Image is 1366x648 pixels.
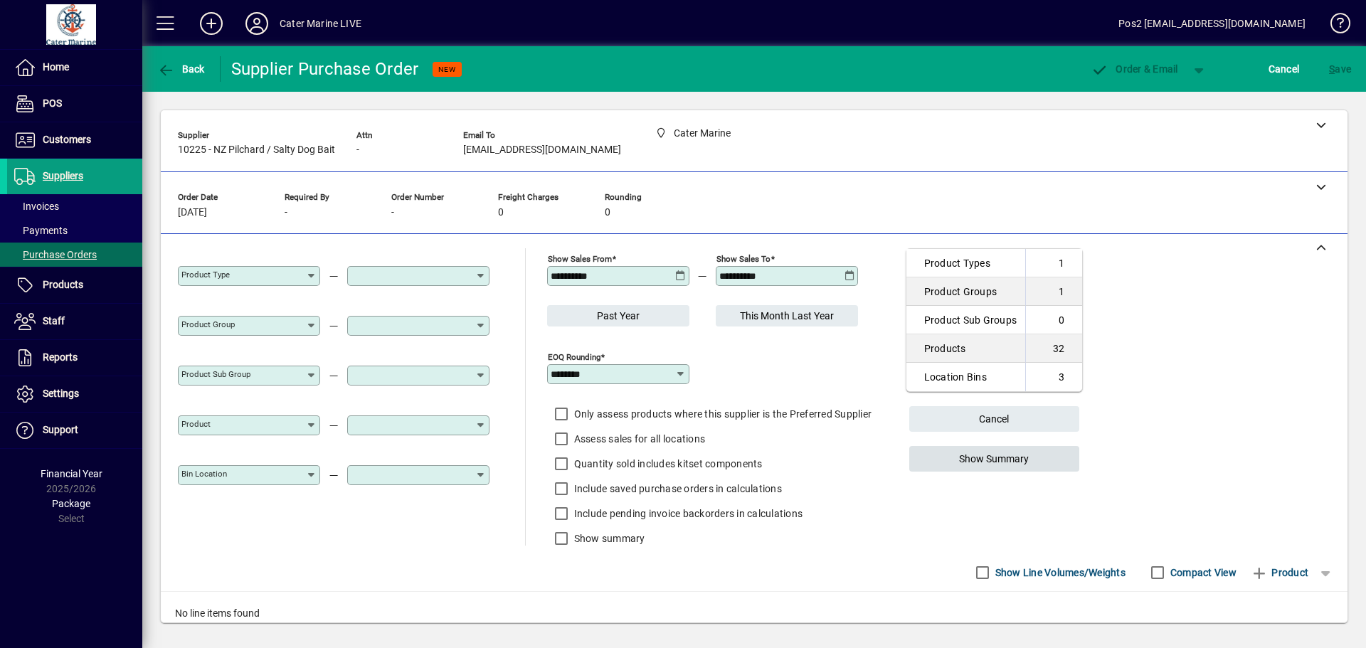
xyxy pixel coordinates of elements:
mat-label: Product Sub group [181,369,250,379]
span: Suppliers [43,170,83,181]
label: Compact View [1168,565,1237,580]
mat-label: Bin Location [181,469,227,479]
label: Include pending invoice backorders in calculations [571,506,803,521]
label: Quantity sold includes kitset components [571,457,763,471]
td: 32 [1025,334,1082,363]
span: Home [43,61,69,73]
span: 0 [605,207,610,218]
td: 0 [1025,306,1082,334]
a: Settings [7,376,142,412]
span: S [1329,63,1335,75]
div: Cater Marine LIVE [280,12,361,35]
td: Product Groups [906,277,1026,306]
span: [EMAIL_ADDRESS][DOMAIN_NAME] [463,144,621,156]
span: Cancel [1269,58,1300,80]
span: - [391,207,394,218]
span: This Month Last Year [740,304,834,328]
td: 1 [1025,277,1082,306]
button: Back [154,56,208,82]
span: - [356,144,359,156]
span: Settings [43,388,79,399]
label: Show Line Volumes/Weights [992,565,1126,580]
span: 0 [498,207,504,218]
span: 10225 - NZ Pilchard / Salty Dog Bait [178,144,335,156]
span: ave [1329,58,1351,80]
button: Save [1325,56,1355,82]
label: Assess sales for all locations [571,432,706,446]
span: NEW [438,65,456,74]
button: Order & Email [1084,56,1185,82]
span: Cancel [979,408,1009,431]
td: 3 [1025,363,1082,391]
div: No line items found [161,592,1348,635]
a: Support [7,413,142,448]
span: Invoices [14,201,59,212]
label: Include saved purchase orders in calculations [571,482,782,496]
button: Show Summary [909,446,1080,472]
a: Home [7,50,142,85]
td: Location Bins [906,363,1026,391]
span: Payments [14,225,68,236]
td: Product Sub Groups [906,306,1026,334]
a: Products [7,267,142,303]
a: POS [7,86,142,122]
mat-label: EOQ Rounding [548,352,600,362]
span: Staff [43,315,65,326]
button: Add [189,11,234,36]
span: Customers [43,134,91,145]
span: POS [43,97,62,109]
a: Staff [7,304,142,339]
td: Products [906,334,1026,363]
a: Reports [7,340,142,376]
button: This Month Last Year [716,305,858,326]
div: Pos2 [EMAIL_ADDRESS][DOMAIN_NAME] [1118,12,1306,35]
span: Product [1251,561,1308,584]
span: - [285,207,287,218]
span: Past Year [597,304,640,328]
button: Cancel [909,406,1080,432]
button: Cancel [1265,56,1303,82]
span: Show Summary [959,447,1029,471]
button: Past Year [547,305,689,326]
span: Purchase Orders [14,249,97,260]
div: Supplier Purchase Order [231,58,419,80]
span: Reports [43,351,78,363]
span: Package [52,498,90,509]
mat-label: Product Group [181,319,235,329]
a: Knowledge Base [1320,3,1348,49]
a: Payments [7,218,142,243]
span: Support [43,424,78,435]
span: Back [157,63,205,75]
span: Financial Year [41,468,102,479]
a: Purchase Orders [7,243,142,267]
td: Product Types [906,249,1026,277]
a: Customers [7,122,142,158]
span: Products [43,279,83,290]
mat-label: Product [181,419,211,429]
label: Show summary [571,531,645,546]
label: Only assess products where this supplier is the Preferred Supplier [571,407,872,421]
span: [DATE] [178,207,207,218]
button: Product [1244,560,1315,585]
td: 1 [1025,249,1082,277]
span: Order & Email [1091,63,1178,75]
a: Invoices [7,194,142,218]
app-page-header-button: Back [142,56,221,82]
button: Profile [234,11,280,36]
mat-label: Product Type [181,270,230,280]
